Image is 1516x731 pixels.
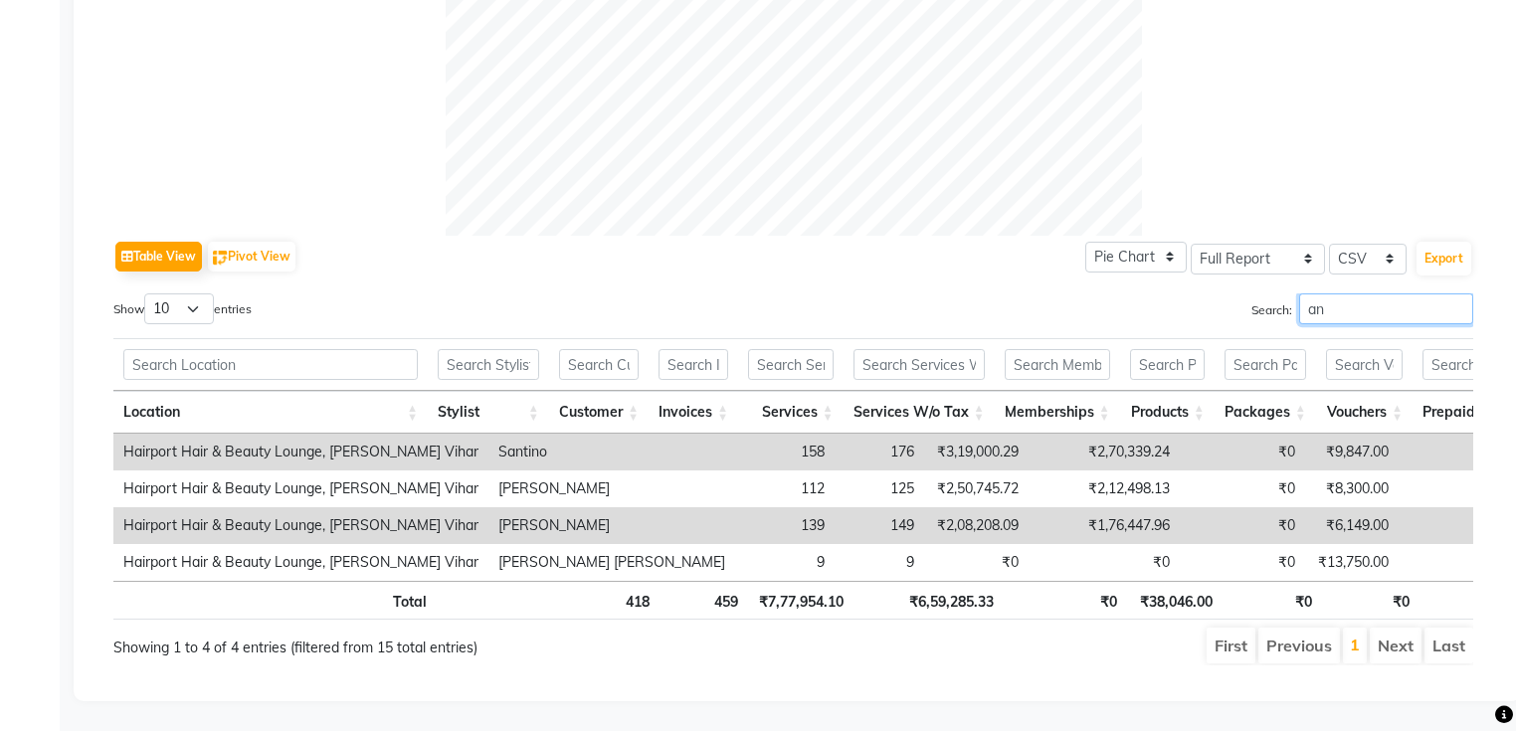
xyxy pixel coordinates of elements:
[113,434,488,470] td: Hairport Hair & Beauty Lounge, [PERSON_NAME] Vihar
[144,293,214,324] select: Showentries
[835,507,924,544] td: 149
[1029,544,1180,581] td: ₹0
[735,434,835,470] td: 158
[438,349,539,380] input: Search Stylist
[488,544,735,581] td: [PERSON_NAME] [PERSON_NAME]
[1180,507,1305,544] td: ₹0
[1251,293,1473,324] label: Search:
[1305,470,1399,507] td: ₹8,300.00
[1299,293,1473,324] input: Search:
[560,581,660,620] th: 418
[549,391,649,434] th: Customer: activate to sort column ascending
[1120,391,1215,434] th: Products: activate to sort column ascending
[1180,470,1305,507] td: ₹0
[735,470,835,507] td: 112
[1413,391,1501,434] th: Prepaid: activate to sort column ascending
[1223,581,1323,620] th: ₹0
[735,507,835,544] td: 139
[1399,507,1500,544] td: ₹0
[1127,581,1222,620] th: ₹38,046.00
[853,349,985,380] input: Search Services W/o Tax
[924,434,1029,470] td: ₹3,19,000.29
[924,470,1029,507] td: ₹2,50,745.72
[559,349,639,380] input: Search Customer
[844,391,995,434] th: Services W/o Tax: activate to sort column ascending
[208,242,295,272] button: Pivot View
[649,391,738,434] th: Invoices: activate to sort column ascending
[1399,544,1500,581] td: ₹0
[924,507,1029,544] td: ₹2,08,208.09
[1305,507,1399,544] td: ₹6,149.00
[123,349,418,380] input: Search Location
[1399,470,1500,507] td: ₹0
[1417,242,1471,275] button: Export
[735,544,835,581] td: 9
[835,470,924,507] td: 125
[835,434,924,470] td: 176
[488,507,735,544] td: [PERSON_NAME]
[1420,581,1507,620] th: ₹0
[113,507,488,544] td: Hairport Hair & Beauty Lounge, [PERSON_NAME] Vihar
[1422,349,1491,380] input: Search Prepaid
[113,391,428,434] th: Location: activate to sort column ascending
[213,251,228,266] img: pivot.png
[1029,470,1180,507] td: ₹2,12,498.13
[115,242,202,272] button: Table View
[660,581,749,620] th: 459
[1029,434,1180,470] td: ₹2,70,339.24
[1305,434,1399,470] td: ₹9,847.00
[1215,391,1316,434] th: Packages: activate to sort column ascending
[1029,507,1180,544] td: ₹1,76,447.96
[995,391,1120,434] th: Memberships: activate to sort column ascending
[738,391,844,434] th: Services: activate to sort column ascending
[835,544,924,581] td: 9
[488,470,735,507] td: [PERSON_NAME]
[1130,349,1205,380] input: Search Products
[113,581,437,620] th: Total
[113,544,488,581] td: Hairport Hair & Beauty Lounge, [PERSON_NAME] Vihar
[428,391,549,434] th: Stylist: activate to sort column ascending
[1180,544,1305,581] td: ₹0
[1225,349,1306,380] input: Search Packages
[659,349,728,380] input: Search Invoices
[113,470,488,507] td: Hairport Hair & Beauty Lounge, [PERSON_NAME] Vihar
[748,581,853,620] th: ₹7,77,954.10
[1326,349,1403,380] input: Search Vouchers
[1322,581,1419,620] th: ₹0
[1005,349,1110,380] input: Search Memberships
[113,293,252,324] label: Show entries
[924,544,1029,581] td: ₹0
[748,349,834,380] input: Search Services
[1305,544,1399,581] td: ₹13,750.00
[1004,581,1128,620] th: ₹0
[1180,434,1305,470] td: ₹0
[1350,635,1360,654] a: 1
[113,626,663,658] div: Showing 1 to 4 of 4 entries (filtered from 15 total entries)
[488,434,735,470] td: Santino
[853,581,1003,620] th: ₹6,59,285.33
[1399,434,1500,470] td: ₹0
[1316,391,1413,434] th: Vouchers: activate to sort column ascending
